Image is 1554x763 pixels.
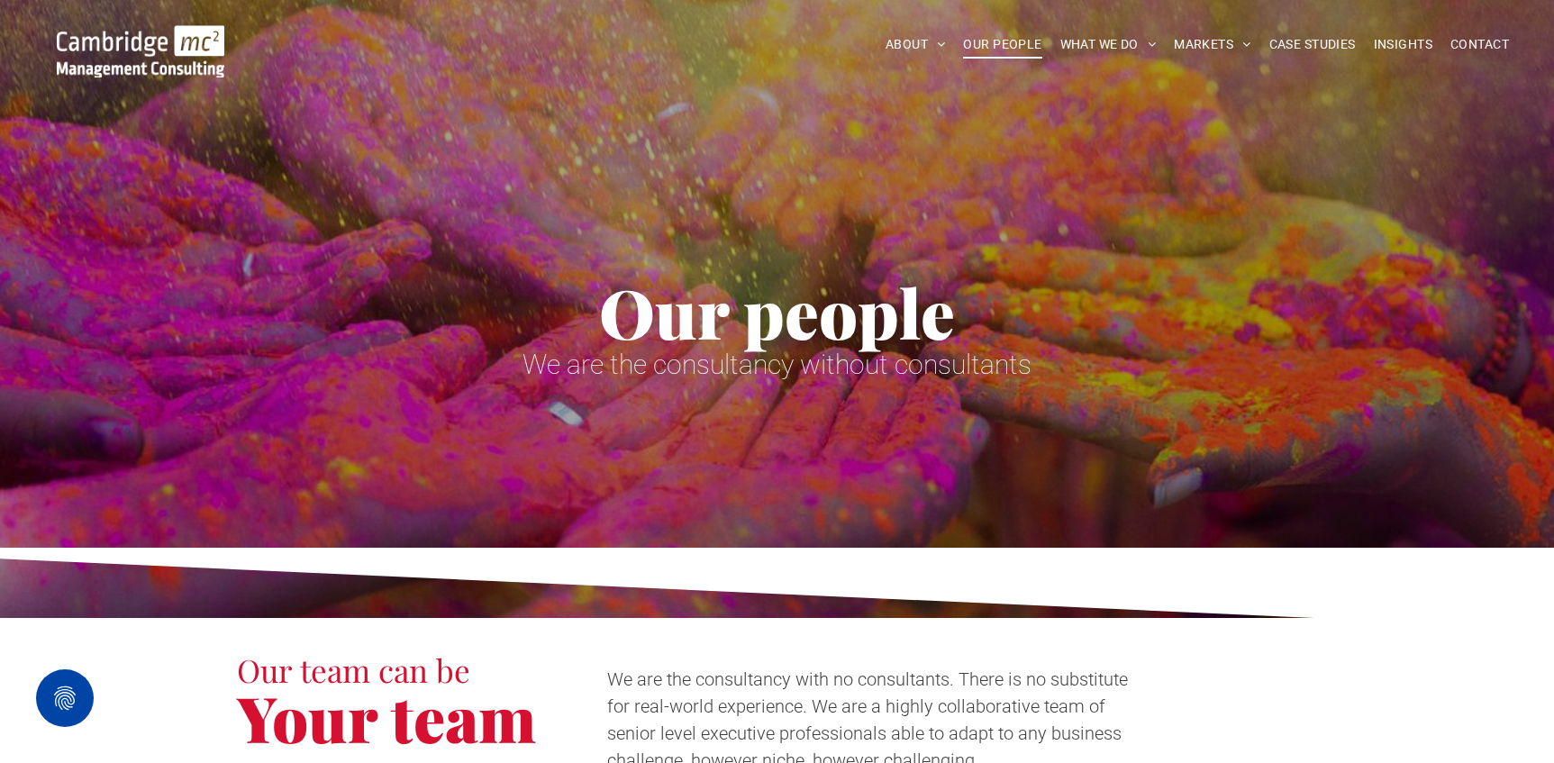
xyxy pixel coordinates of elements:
[237,649,470,691] span: Our team can be
[237,675,536,759] span: Your team
[1260,31,1365,59] a: CASE STUDIES
[1051,31,1166,59] a: WHAT WE DO
[523,349,1031,380] span: We are the consultancy without consultants
[1441,31,1518,59] a: CONTACT
[599,267,955,357] span: Our people
[954,31,1050,59] a: OUR PEOPLE
[1165,31,1259,59] a: MARKETS
[57,25,224,77] img: Go to Homepage
[1365,31,1441,59] a: INSIGHTS
[877,31,955,59] a: ABOUT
